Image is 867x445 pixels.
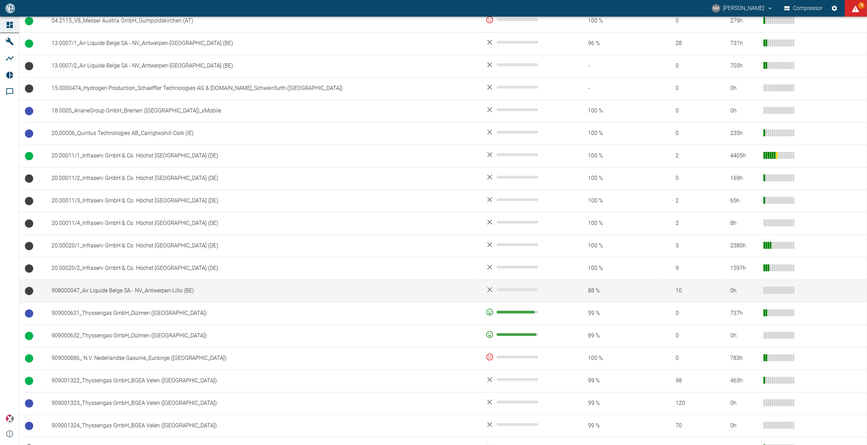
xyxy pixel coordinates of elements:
span: 99 % [577,399,654,407]
div: 65 h [730,197,758,205]
div: 169 h [730,174,758,182]
div: 737 h [730,309,758,317]
div: No data [486,398,566,406]
span: 2 [665,152,719,160]
td: 908000047_Air Liquide Belge SA - NV_Antwerpen-Lillo (BE) [46,280,480,302]
button: Compressor [783,2,824,15]
span: - [577,62,654,70]
span: 10 [665,287,719,295]
span: 0 [665,332,719,340]
span: Keine Daten [25,264,33,273]
div: 0 % [486,16,566,24]
span: 0 [665,107,719,115]
td: 20.00020/1_Infraserv GmbH & Co. Höchst [GEOGRAPHIC_DATA] (DE) [46,235,480,257]
span: 96 % [577,39,654,47]
span: Betrieb [25,332,33,340]
td: 20.00006_Quintus Technologies AB_Carrigtwohill Cork (IE) [46,122,480,145]
td: 18.0005_ArianeGroup GmbH_Bremen ([GEOGRAPHIC_DATA])_xMobile [46,100,480,122]
span: 9 [665,264,719,272]
span: Keine Daten [25,174,33,183]
div: 0 h [730,399,758,407]
span: 0 [665,84,719,92]
td: 13.0007/2_Air Liquide Belge SA - NV_Antwerpen-[GEOGRAPHIC_DATA] (BE) [46,55,480,77]
button: nils.hallbauer@neuman-esser.com [711,2,774,15]
span: 89 % [577,332,654,340]
span: 99 % [577,422,654,430]
td: 13.0007/1_Air Liquide Belge SA - NV_Antwerpen-[GEOGRAPHIC_DATA] (BE) [46,32,480,55]
div: 2380 h [730,242,758,250]
td: 909000632_Thyssengas GmbH_Dülmen ([GEOGRAPHIC_DATA]) [46,325,480,347]
td: 909001322_Thyssengas GmbH_BGEA Velen ([GEOGRAPHIC_DATA]) [46,370,480,392]
span: Betrieb [25,152,33,160]
span: 79 [858,2,865,9]
div: 0 h [730,332,758,340]
div: No data [486,196,566,204]
span: Betrieb [25,354,33,363]
td: 909001324_Thyssengas GmbH_BGEA Velen ([GEOGRAPHIC_DATA]) [46,415,480,437]
span: 2 [665,197,719,205]
td: 04.2115_V8_Messer Austria GmbH_Gumpoldskirchen (AT) [46,10,480,32]
span: 0 [665,174,719,182]
span: 88 % [577,287,654,295]
div: 0 h [730,287,758,295]
div: 96 % [486,330,566,339]
img: logo [5,3,16,13]
span: Betriebsbereit [25,399,33,408]
span: Keine Daten [25,287,33,295]
div: 703 h [730,62,758,70]
div: No data [486,38,566,46]
span: 2 [665,219,719,227]
div: 783 h [730,354,758,362]
span: Keine Daten [25,242,33,250]
span: Betrieb [25,17,33,25]
span: 100 % [577,354,654,362]
div: No data [486,420,566,429]
td: 20.00011/4_Infraserv GmbH & Co. Höchst [GEOGRAPHIC_DATA] (DE) [46,212,480,235]
span: Keine Daten [25,219,33,228]
div: No data [486,173,566,181]
span: Betriebsbereit [25,129,33,138]
div: 8 h [730,219,758,227]
div: No data [486,285,566,294]
div: 235 h [730,129,758,137]
span: Keine Daten [25,84,33,93]
span: 100 % [577,17,654,25]
span: 100 % [577,152,654,160]
td: 909000631_Thyssengas GmbH_Dülmen ([GEOGRAPHIC_DATA]) [46,302,480,325]
span: 99 % [577,309,654,317]
div: No data [486,151,566,159]
div: No data [486,375,566,384]
td: 20.00020/2_Infraserv GmbH & Co. Höchst [GEOGRAPHIC_DATA] (DE) [46,257,480,280]
span: 100 % [577,174,654,182]
td: 909000886_ N.V. Nederlandse Gasunie_Eursinge ([GEOGRAPHIC_DATA]) [46,347,480,370]
div: No data [486,240,566,249]
span: 0 [665,354,719,362]
div: 0 h [730,107,758,115]
div: 279 h [730,17,758,25]
div: 0 h [730,84,758,92]
span: 100 % [577,219,654,227]
span: 98 [665,377,719,385]
span: 100 % [577,107,654,115]
span: 0 [665,309,719,317]
span: Betrieb [25,377,33,385]
span: 3 [665,242,719,250]
span: 70 [665,422,719,430]
div: 731 h [730,39,758,47]
div: 92 % [486,308,566,316]
div: No data [486,218,566,226]
span: 99 % [577,377,654,385]
td: 20.00011/3_Infraserv GmbH & Co. Höchst [GEOGRAPHIC_DATA] (DE) [46,190,480,212]
div: 0 % [486,353,566,361]
span: Keine Daten [25,62,33,70]
td: 20.00011/1_Infraserv GmbH & Co. Höchst [GEOGRAPHIC_DATA] (DE) [46,145,480,167]
span: Betriebsbereit [25,422,33,430]
span: 100 % [577,264,654,272]
div: No data [486,61,566,69]
span: 0 [665,17,719,25]
img: Xplore Logo [6,415,14,423]
span: 0 [665,129,719,137]
span: Betrieb [25,39,33,48]
span: 100 % [577,129,654,137]
td: 909001323_Thyssengas GmbH_BGEA Velen ([GEOGRAPHIC_DATA]) [46,392,480,415]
